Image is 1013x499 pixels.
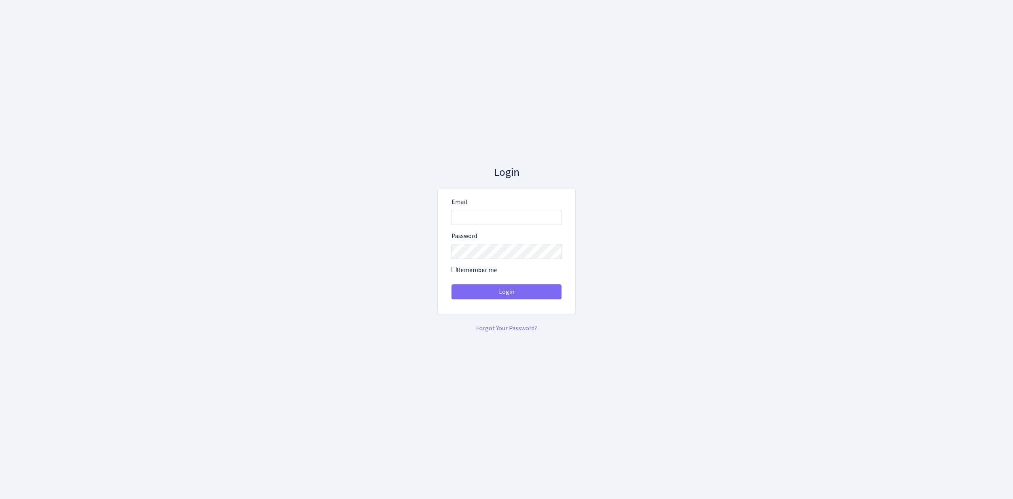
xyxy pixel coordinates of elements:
[451,265,497,275] label: Remember me
[451,231,477,241] label: Password
[451,284,562,299] button: Login
[437,166,576,179] h3: Login
[451,267,457,272] input: Remember me
[476,324,537,333] a: Forgot Your Password?
[451,197,467,207] label: Email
